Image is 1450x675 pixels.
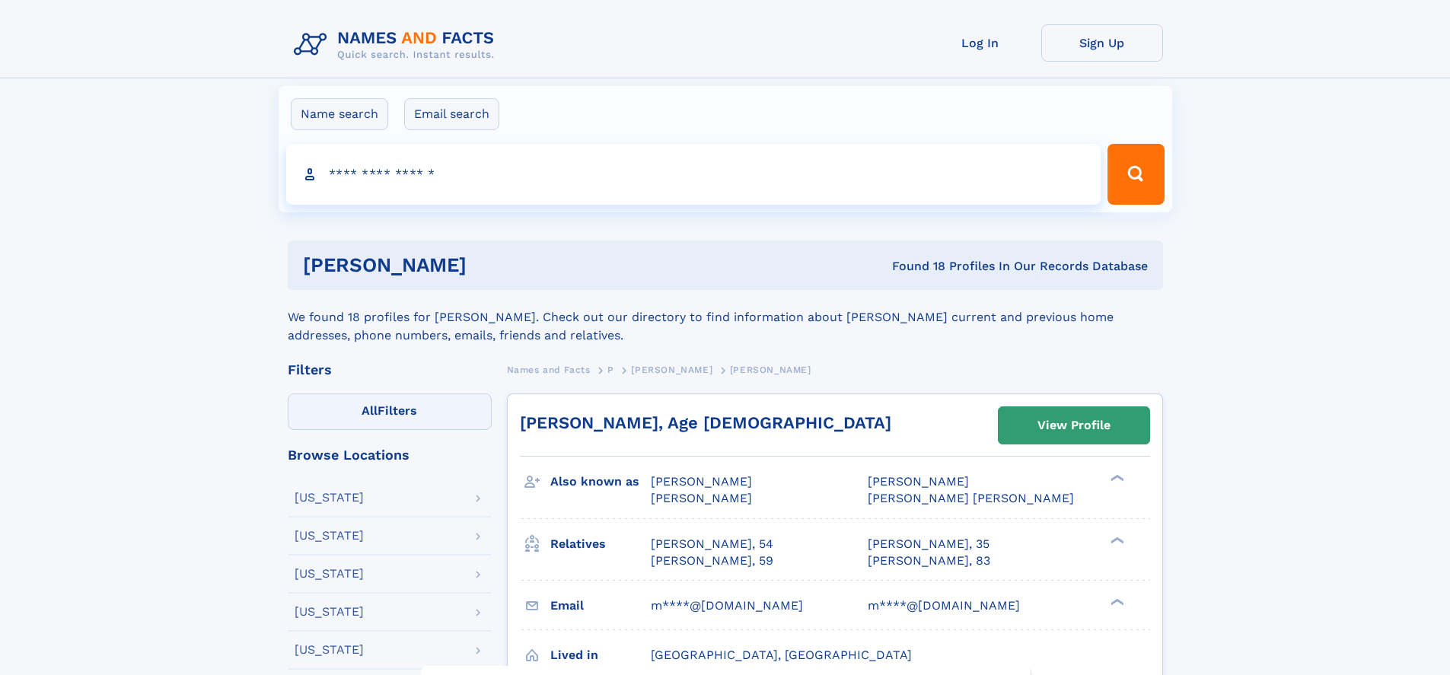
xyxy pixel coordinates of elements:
span: [GEOGRAPHIC_DATA], [GEOGRAPHIC_DATA] [651,648,912,662]
div: ❯ [1107,535,1125,545]
span: All [362,403,378,418]
div: [US_STATE] [295,644,364,656]
a: [PERSON_NAME] [631,360,712,379]
div: ❯ [1107,597,1125,607]
span: [PERSON_NAME] [651,474,752,489]
h1: [PERSON_NAME] [303,256,680,275]
label: Email search [404,98,499,130]
a: [PERSON_NAME], 83 [868,552,990,569]
a: Names and Facts [507,360,591,379]
span: [PERSON_NAME] [651,491,752,505]
label: Filters [288,393,492,430]
span: [PERSON_NAME] [631,365,712,375]
a: Sign Up [1041,24,1163,62]
a: View Profile [999,407,1149,444]
img: Logo Names and Facts [288,24,507,65]
div: View Profile [1037,408,1111,443]
div: Filters [288,363,492,377]
h3: Also known as [550,469,651,495]
span: [PERSON_NAME] [868,474,969,489]
a: [PERSON_NAME], 54 [651,536,773,552]
a: Log In [919,24,1041,62]
label: Name search [291,98,388,130]
a: P [607,360,614,379]
input: search input [286,144,1101,205]
div: [US_STATE] [295,492,364,504]
div: Browse Locations [288,448,492,462]
a: [PERSON_NAME], 35 [868,536,990,552]
a: [PERSON_NAME], Age [DEMOGRAPHIC_DATA] [520,413,891,432]
div: [US_STATE] [295,530,364,542]
span: [PERSON_NAME] [PERSON_NAME] [868,491,1074,505]
span: P [607,365,614,375]
h3: Relatives [550,531,651,557]
a: [PERSON_NAME], 59 [651,552,773,569]
h3: Email [550,593,651,619]
div: [US_STATE] [295,568,364,580]
div: We found 18 profiles for [PERSON_NAME]. Check out our directory to find information about [PERSON... [288,290,1163,345]
h3: Lived in [550,642,651,668]
div: ❯ [1107,473,1125,483]
button: Search Button [1107,144,1164,205]
div: [US_STATE] [295,606,364,618]
span: [PERSON_NAME] [730,365,811,375]
div: Found 18 Profiles In Our Records Database [679,258,1148,275]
